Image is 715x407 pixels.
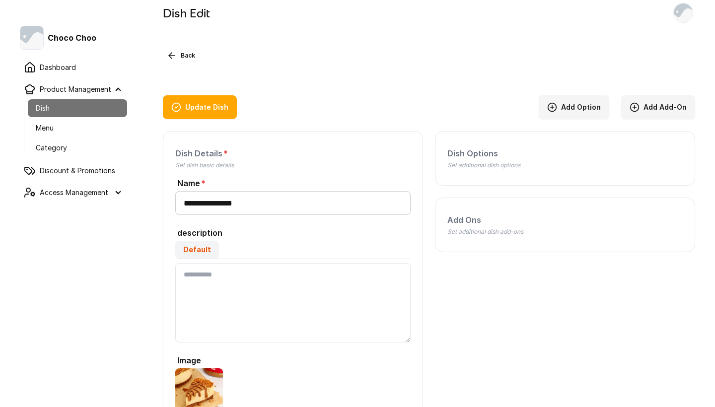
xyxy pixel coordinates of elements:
[28,99,127,117] a: Dish
[175,241,219,259] label: Default
[163,50,199,62] button: Back
[16,79,127,99] summary: Product Management
[163,95,237,119] button: Update Dish
[20,26,44,50] img: Choco Choo logo
[175,350,411,368] label: Image
[16,58,127,77] a: Dashboard
[16,161,127,181] a: Discount & Promotions
[447,228,683,236] p: Set additional dish add-ons
[20,26,123,50] div: Choco Choo
[447,210,683,228] label: Add Ons
[674,3,693,22] img: placeholder
[621,95,695,119] button: Add Add-On
[28,119,127,137] a: Menu
[175,223,411,241] label: description
[447,161,683,169] p: Set additional dish options
[163,5,663,21] h1: Dish Edit
[175,143,411,161] label: Dish Details
[16,183,127,203] summary: Access Management
[447,143,683,161] label: Dish Options
[28,139,127,157] a: Category
[539,95,609,119] button: Add Option
[175,161,411,169] p: Set dish basic details
[12,26,131,50] a: Choco Choo logoChoco Choo
[175,173,411,191] label: Name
